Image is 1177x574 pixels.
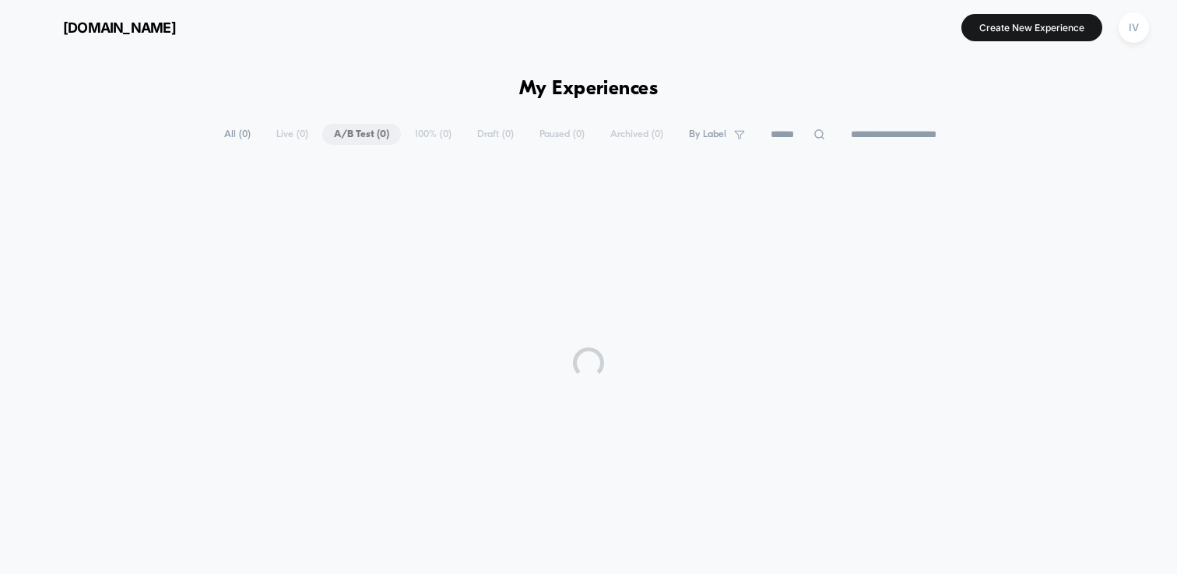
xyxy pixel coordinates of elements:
[961,14,1102,41] button: Create New Experience
[519,78,659,100] h1: My Experiences
[689,129,726,140] span: By Label
[1114,12,1154,44] button: IV
[213,124,262,145] span: All ( 0 )
[1119,12,1149,43] div: IV
[23,15,181,40] button: [DOMAIN_NAME]
[63,19,176,36] span: [DOMAIN_NAME]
